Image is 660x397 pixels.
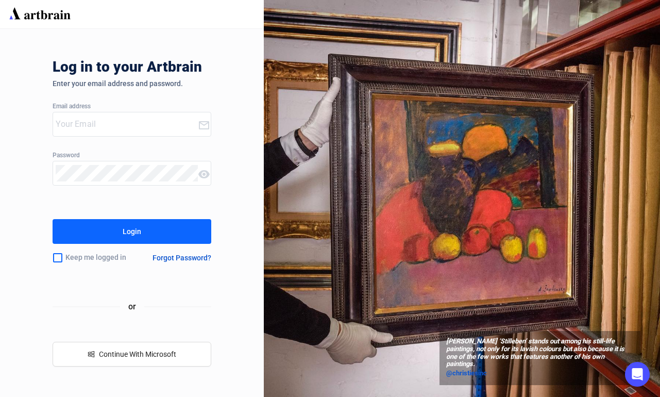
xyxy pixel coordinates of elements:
span: Continue With Microsoft [99,350,176,358]
div: Keep me logged in [53,247,140,269]
div: Enter your email address and password. [53,79,211,88]
div: Log in to your Artbrain [53,59,362,79]
button: windowsContinue With Microsoft [53,342,211,367]
div: Forgot Password? [153,254,211,262]
div: Open Intercom Messenger [625,362,650,387]
div: Login [123,223,141,240]
div: Email address [53,103,211,110]
button: Login [53,219,211,244]
span: [PERSON_NAME] ‘Stilleben’ stands out among his still-life paintings, not only for its lavish colo... [446,338,634,369]
a: @christiesinc [446,368,634,378]
span: windows [88,351,95,358]
input: Your Email [56,116,197,133]
div: Password [53,152,211,159]
span: @christiesinc [446,369,487,377]
span: or [120,300,144,313]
